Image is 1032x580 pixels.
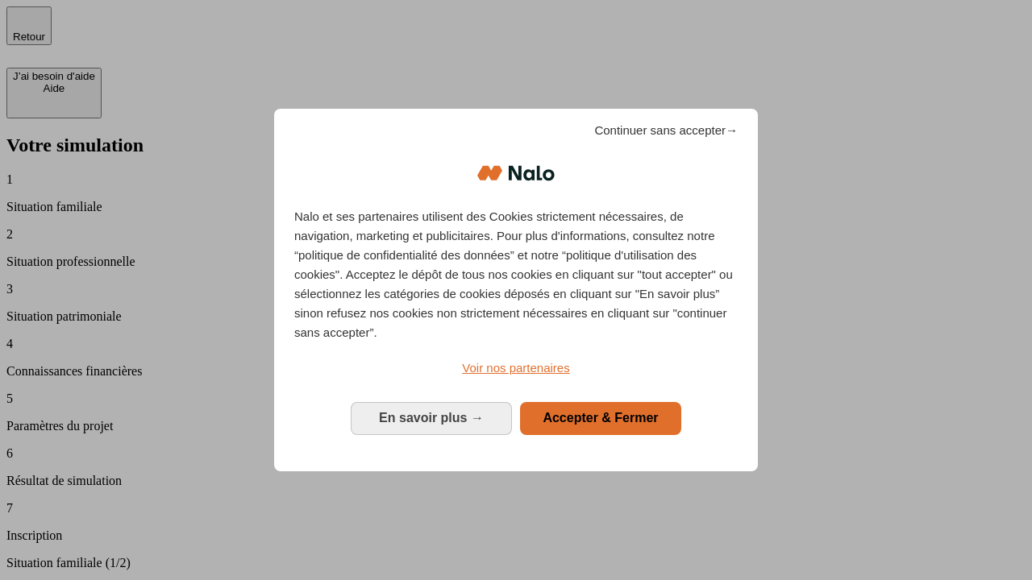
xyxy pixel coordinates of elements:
button: En savoir plus: Configurer vos consentements [351,402,512,434]
span: Accepter & Fermer [543,411,658,425]
span: Continuer sans accepter→ [594,121,738,140]
span: Voir nos partenaires [462,361,569,375]
img: Logo [477,149,555,197]
button: Accepter & Fermer: Accepter notre traitement des données et fermer [520,402,681,434]
div: Bienvenue chez Nalo Gestion du consentement [274,109,758,470]
a: Voir nos partenaires [294,358,738,378]
span: En savoir plus → [379,411,484,425]
p: Nalo et ses partenaires utilisent des Cookies strictement nécessaires, de navigation, marketing e... [294,207,738,342]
